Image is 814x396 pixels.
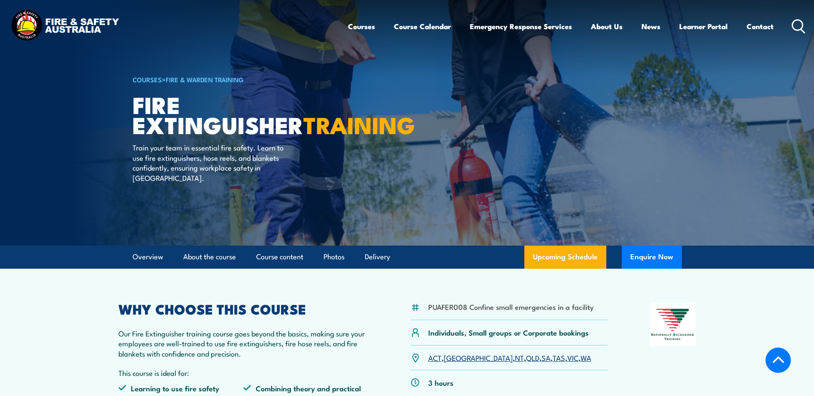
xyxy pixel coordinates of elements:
[524,246,606,269] a: Upcoming Schedule
[166,75,244,84] a: Fire & Warden Training
[591,15,623,38] a: About Us
[394,15,451,38] a: Course Calendar
[526,352,539,363] a: QLD
[428,302,594,312] li: PUAFER008 Confine small emergencies in a facility
[118,328,369,358] p: Our Fire Extinguisher training course goes beyond the basics, making sure your employees are well...
[553,352,565,363] a: TAS
[428,378,454,387] p: 3 hours
[642,15,660,38] a: News
[542,352,551,363] a: SA
[133,94,345,134] h1: Fire Extinguisher
[303,106,415,142] strong: TRAINING
[133,74,345,84] h6: >
[444,352,513,363] a: [GEOGRAPHIC_DATA]
[256,246,303,268] a: Course content
[118,368,369,378] p: This course is ideal for:
[428,352,442,363] a: ACT
[747,15,774,38] a: Contact
[118,303,369,315] h2: WHY CHOOSE THIS COURSE
[581,352,591,363] a: WA
[470,15,572,38] a: Emergency Response Services
[567,352,578,363] a: VIC
[679,15,728,38] a: Learner Portal
[133,246,163,268] a: Overview
[428,353,591,363] p: , , , , , , ,
[133,75,162,84] a: COURSES
[324,246,345,268] a: Photos
[348,15,375,38] a: Courses
[428,327,589,337] p: Individuals, Small groups or Corporate bookings
[622,246,682,269] button: Enquire Now
[183,246,236,268] a: About the course
[515,352,524,363] a: NT
[650,303,696,346] img: Nationally Recognised Training logo.
[133,142,289,183] p: Train your team in essential fire safety. Learn to use fire extinguishers, hose reels, and blanke...
[365,246,390,268] a: Delivery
